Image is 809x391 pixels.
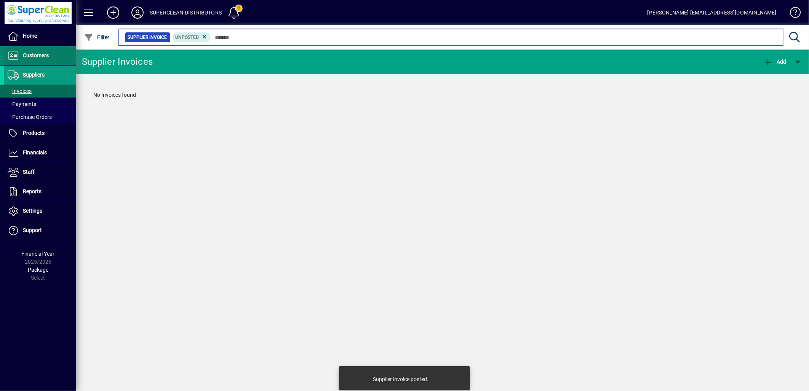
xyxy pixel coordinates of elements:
[784,2,799,26] a: Knowledge Base
[23,149,47,155] span: Financials
[84,34,110,40] span: Filter
[150,6,222,19] div: SUPERCLEAN DISTRIBUTORS
[648,6,777,19] div: [PERSON_NAME] [EMAIL_ADDRESS][DOMAIN_NAME]
[4,124,76,143] a: Products
[4,85,76,98] a: Invoices
[173,32,211,42] mat-chip: Invoice Status: Unposted
[23,52,49,58] span: Customers
[125,6,150,19] button: Profile
[373,375,428,383] div: Supplier invoice posted.
[23,208,42,214] span: Settings
[4,221,76,240] a: Support
[4,98,76,111] a: Payments
[28,267,48,273] span: Package
[23,227,42,233] span: Support
[23,72,45,78] span: Suppliers
[8,88,32,94] span: Invoices
[23,33,37,39] span: Home
[23,188,42,194] span: Reports
[4,27,76,46] a: Home
[764,59,787,65] span: Add
[8,114,52,120] span: Purchase Orders
[176,35,199,40] span: Unposted
[4,143,76,162] a: Financials
[86,83,799,107] div: No Invoices found
[762,55,788,69] button: Add
[82,30,112,44] button: Filter
[22,251,55,257] span: Financial Year
[4,182,76,201] a: Reports
[23,169,35,175] span: Staff
[4,163,76,182] a: Staff
[4,202,76,221] a: Settings
[23,130,45,136] span: Products
[82,56,153,68] div: Supplier Invoices
[4,46,76,65] a: Customers
[4,111,76,123] a: Purchase Orders
[101,6,125,19] button: Add
[128,34,167,41] span: Supplier Invoice
[8,101,36,107] span: Payments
